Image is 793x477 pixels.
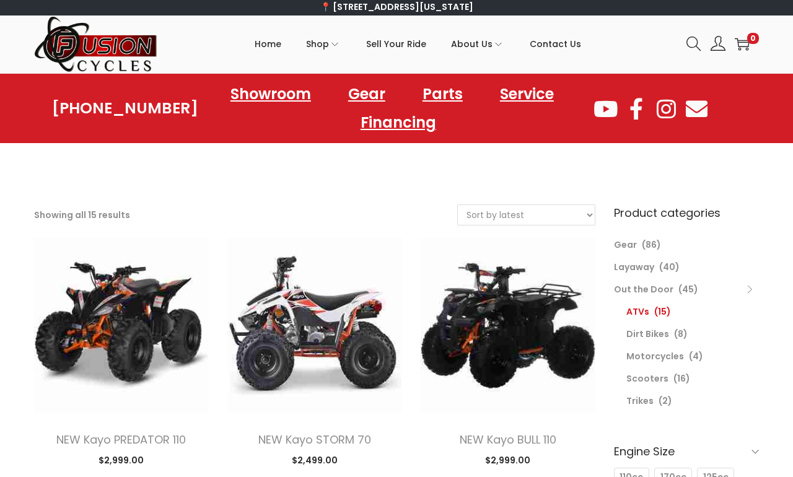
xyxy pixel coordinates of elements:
a: Home [255,16,281,72]
span: (40) [659,261,680,273]
a: NEW Kayo BULL 110 [460,432,556,447]
a: Showroom [218,80,323,108]
a: Sell Your Ride [366,16,426,72]
span: $ [292,454,297,466]
a: ATVs [626,305,649,318]
span: (45) [678,283,698,295]
img: Woostify retina logo [34,15,158,73]
a: Gear [336,80,398,108]
span: Home [255,28,281,59]
span: $ [99,454,104,466]
h6: Engine Size [614,437,759,466]
a: 📍 [STREET_ADDRESS][US_STATE] [320,1,473,13]
span: $ [485,454,491,466]
span: 2,999.00 [99,454,144,466]
a: Scooters [626,372,668,385]
span: (4) [689,350,703,362]
span: (2) [659,395,672,407]
a: Parts [410,80,475,108]
span: Contact Us [530,28,581,59]
span: (8) [674,328,688,340]
span: Shop [306,28,329,59]
p: Showing all 15 results [34,206,130,224]
span: (16) [673,372,690,385]
span: (86) [642,239,661,251]
select: Shop order [458,205,595,225]
a: 0 [735,37,750,51]
a: [PHONE_NUMBER] [52,100,198,117]
a: Shop [306,16,341,72]
span: 2,499.00 [292,454,338,466]
a: About Us [451,16,505,72]
span: (15) [654,305,671,318]
a: Financing [348,108,449,137]
a: NEW Kayo STORM 70 [258,432,371,447]
a: Contact Us [530,16,581,72]
a: Motorcycles [626,350,684,362]
a: NEW Kayo PREDATOR 110 [56,432,186,447]
a: Service [488,80,566,108]
nav: Primary navigation [158,16,677,72]
a: Trikes [626,395,654,407]
span: About Us [451,28,493,59]
a: Layaway [614,261,654,273]
a: Out the Door [614,283,673,295]
h6: Product categories [614,204,759,221]
a: Dirt Bikes [626,328,669,340]
a: Gear [614,239,637,251]
nav: Menu [198,80,592,137]
span: Sell Your Ride [366,28,426,59]
span: 2,999.00 [485,454,530,466]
